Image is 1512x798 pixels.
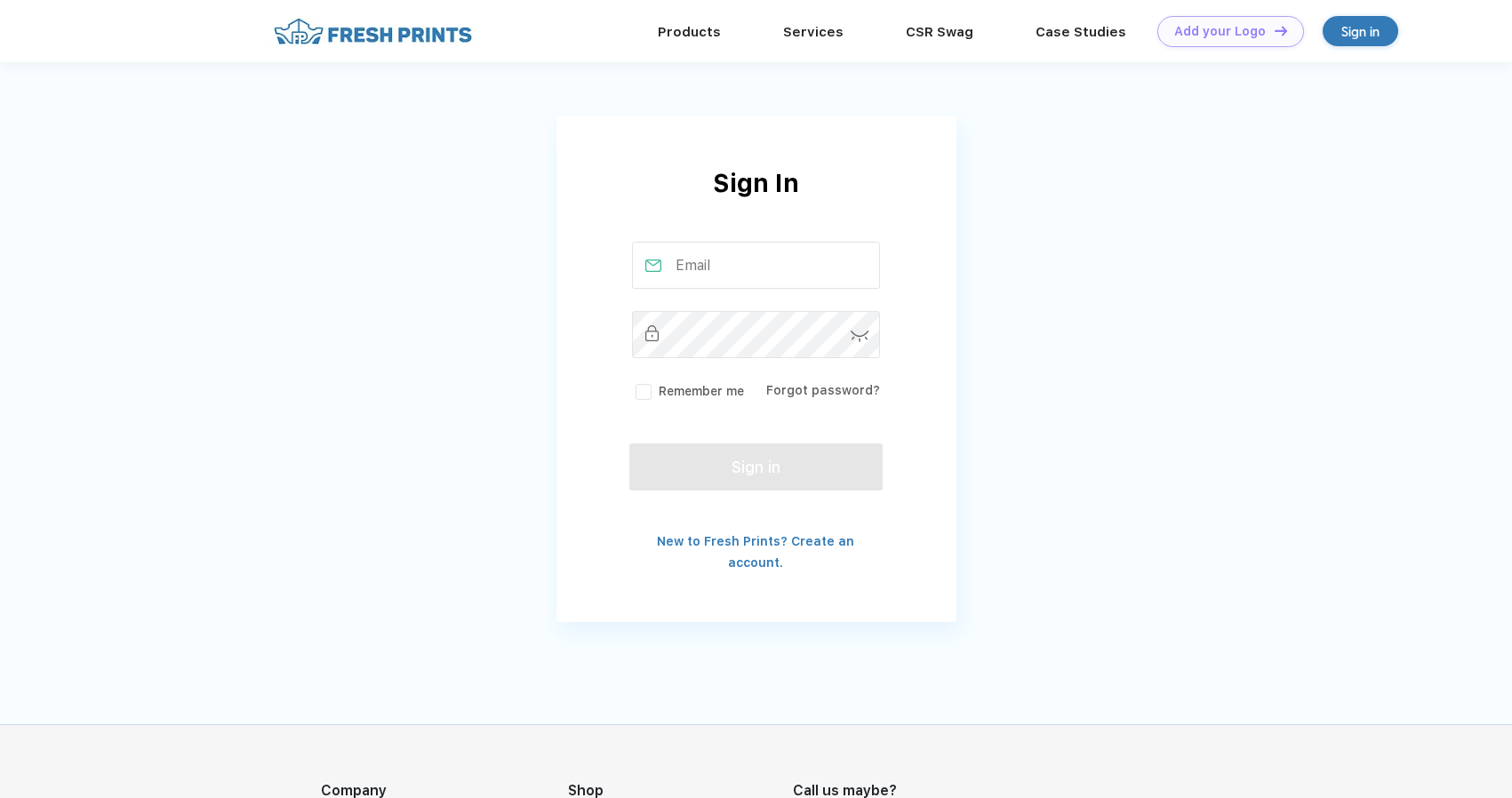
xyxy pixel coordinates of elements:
[1275,26,1287,36] img: DT
[645,259,661,272] img: email_active.svg
[629,443,882,491] button: Sign in
[658,24,721,40] a: Products
[556,164,956,242] div: Sign In
[657,534,854,570] a: New to Fresh Prints? Create an account.
[1174,24,1266,39] div: Add your Logo
[268,16,477,47] img: fo%20logo%202.webp
[632,382,744,401] label: Remember me
[645,325,660,341] img: password_inactive.svg
[766,383,880,397] a: Forgot password?
[1341,21,1380,42] div: Sign in
[1323,16,1398,46] a: Sign in
[632,242,880,289] input: Email
[851,331,869,342] img: password-icon.svg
